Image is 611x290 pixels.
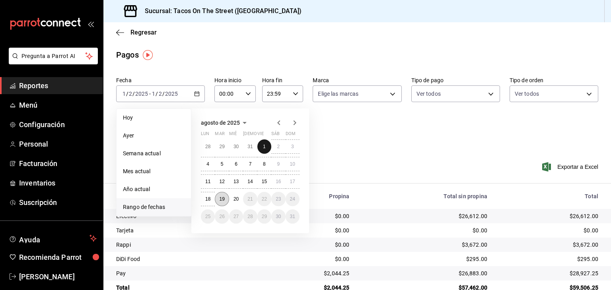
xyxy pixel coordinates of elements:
[243,131,290,139] abbr: jueves
[510,77,598,83] label: Tipo de orden
[247,179,253,184] abbr: 14 de agosto de 2025
[219,196,224,202] abbr: 19 de agosto de 2025
[229,209,243,224] button: 27 de agosto de 2025
[116,269,256,277] div: Pay
[291,144,294,149] abbr: 3 de agosto de 2025
[19,158,97,169] span: Facturación
[9,48,98,64] button: Pregunta a Parrot AI
[416,90,441,98] span: Ver todos
[88,21,94,27] button: open_drawer_menu
[126,91,128,97] span: /
[165,91,178,97] input: ----
[286,209,300,224] button: 31 de agosto de 2025
[132,91,135,97] span: /
[269,269,350,277] div: $2,044.25
[201,157,215,171] button: 4 de agosto de 2025
[123,185,185,193] span: Año actual
[271,139,285,154] button: 2 de agosto de 2025
[215,157,229,171] button: 5 de agosto de 2025
[544,162,598,172] span: Exportar a Excel
[219,179,224,184] abbr: 12 de agosto de 2025
[128,91,132,97] input: --
[247,196,253,202] abbr: 21 de agosto de 2025
[286,157,300,171] button: 10 de agosto de 2025
[235,161,237,167] abbr: 6 de agosto de 2025
[19,252,97,263] span: Recomienda Parrot
[206,161,209,167] abbr: 4 de agosto de 2025
[290,161,295,167] abbr: 10 de agosto de 2025
[19,178,97,188] span: Inventarios
[6,58,98,66] a: Pregunta a Parrot AI
[229,174,243,189] button: 13 de agosto de 2025
[262,214,267,219] abbr: 29 de agosto de 2025
[271,131,280,139] abbr: sábado
[19,234,86,243] span: Ayuda
[500,241,598,249] div: $3,672.00
[123,167,185,176] span: Mes actual
[313,77,401,83] label: Marca
[276,179,281,184] abbr: 16 de agosto de 2025
[243,209,257,224] button: 28 de agosto de 2025
[19,119,97,130] span: Configuración
[116,241,256,249] div: Rappi
[201,192,215,206] button: 18 de agosto de 2025
[201,131,209,139] abbr: lunes
[116,255,256,263] div: DiDi Food
[243,192,257,206] button: 21 de agosto de 2025
[215,174,229,189] button: 12 de agosto de 2025
[277,144,280,149] abbr: 2 de agosto de 2025
[500,212,598,220] div: $26,612.00
[286,131,296,139] abbr: domingo
[221,161,224,167] abbr: 5 de agosto de 2025
[215,131,224,139] abbr: martes
[243,174,257,189] button: 14 de agosto de 2025
[500,193,598,199] div: Total
[123,149,185,158] span: Semana actual
[205,196,210,202] abbr: 18 de agosto de 2025
[122,91,126,97] input: --
[135,91,148,97] input: ----
[290,196,295,202] abbr: 24 de agosto de 2025
[318,90,358,98] span: Elige las marcas
[263,161,266,167] abbr: 8 de agosto de 2025
[515,90,539,98] span: Ver todos
[243,139,257,154] button: 31 de julio de 2025
[201,139,215,154] button: 28 de julio de 2025
[286,192,300,206] button: 24 de agosto de 2025
[257,209,271,224] button: 29 de agosto de 2025
[229,192,243,206] button: 20 de agosto de 2025
[269,255,350,263] div: $0.00
[215,209,229,224] button: 26 de agosto de 2025
[116,77,205,83] label: Fecha
[219,214,224,219] abbr: 26 de agosto de 2025
[257,192,271,206] button: 22 de agosto de 2025
[362,269,487,277] div: $26,883.00
[215,139,229,154] button: 29 de julio de 2025
[290,214,295,219] abbr: 31 de agosto de 2025
[362,193,487,199] div: Total sin propina
[271,209,285,224] button: 30 de agosto de 2025
[271,174,285,189] button: 16 de agosto de 2025
[116,29,157,36] button: Regresar
[411,77,500,83] label: Tipo de pago
[201,118,249,128] button: agosto de 2025
[162,91,165,97] span: /
[156,91,158,97] span: /
[123,203,185,211] span: Rango de fechas
[500,269,598,277] div: $28,927.25
[214,77,256,83] label: Hora inicio
[257,131,264,139] abbr: viernes
[263,144,266,149] abbr: 1 de agosto de 2025
[362,212,487,220] div: $26,612.00
[229,157,243,171] button: 6 de agosto de 2025
[500,226,598,234] div: $0.00
[290,179,295,184] abbr: 17 de agosto de 2025
[116,226,256,234] div: Tarjeta
[229,131,237,139] abbr: miércoles
[149,91,151,97] span: -
[215,192,229,206] button: 19 de agosto de 2025
[286,174,300,189] button: 17 de agosto de 2025
[158,91,162,97] input: --
[262,77,304,83] label: Hora fin
[229,139,243,154] button: 30 de julio de 2025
